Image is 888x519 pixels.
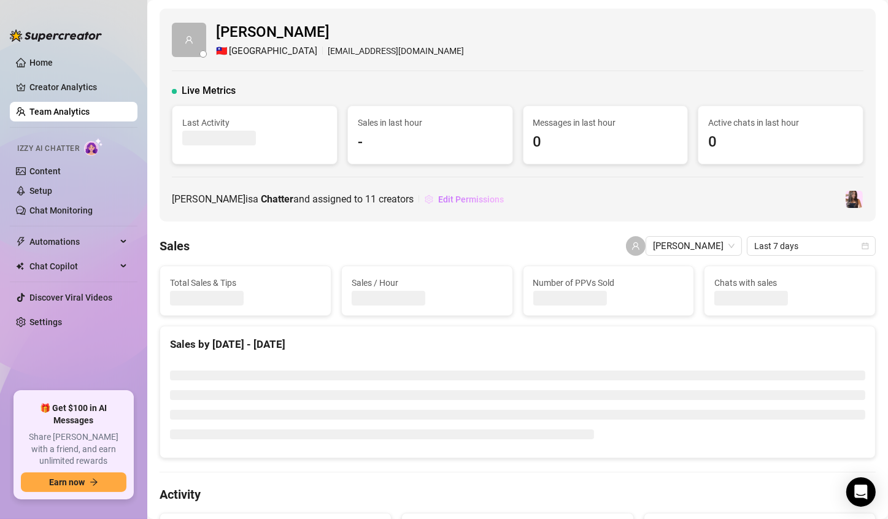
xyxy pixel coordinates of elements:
[261,193,293,205] b: Chatter
[424,190,504,209] button: Edit Permissions
[10,29,102,42] img: logo-BBDzfeDw.svg
[160,237,190,255] h4: Sales
[160,486,876,503] h4: Activity
[172,191,414,207] span: [PERSON_NAME] is a and assigned to creators
[216,44,228,59] span: 🇹🇼
[29,166,61,176] a: Content
[29,232,117,252] span: Automations
[358,131,503,154] span: -
[29,186,52,196] a: Setup
[29,107,90,117] a: Team Analytics
[90,478,98,486] span: arrow-right
[49,477,85,487] span: Earn now
[21,472,126,492] button: Earn nowarrow-right
[182,83,236,98] span: Live Metrics
[846,477,876,507] div: Open Intercom Messenger
[182,116,327,129] span: Last Activity
[16,262,24,271] img: Chat Copilot
[365,193,376,205] span: 11
[185,36,193,44] span: user
[29,77,128,97] a: Creator Analytics
[16,237,26,247] span: thunderbolt
[708,131,853,154] span: 0
[170,336,865,353] div: Sales by [DATE] - [DATE]
[21,431,126,467] span: Share [PERSON_NAME] with a friend, and earn unlimited rewards
[754,237,868,255] span: Last 7 days
[846,191,863,208] img: Isla
[29,293,112,302] a: Discover Viral Videos
[425,195,433,204] span: setting
[533,131,678,154] span: 0
[862,242,869,250] span: calendar
[714,276,865,290] span: Chats with sales
[29,317,62,327] a: Settings
[29,256,117,276] span: Chat Copilot
[84,138,103,156] img: AI Chatter
[29,206,93,215] a: Chat Monitoring
[533,276,684,290] span: Number of PPVs Sold
[29,58,53,67] a: Home
[631,242,640,250] span: user
[216,44,464,59] div: [EMAIL_ADDRESS][DOMAIN_NAME]
[653,237,735,255] span: camille
[229,44,317,59] span: [GEOGRAPHIC_DATA]
[352,276,503,290] span: Sales / Hour
[438,194,504,204] span: Edit Permissions
[170,276,321,290] span: Total Sales & Tips
[21,402,126,426] span: 🎁 Get $100 in AI Messages
[216,21,464,44] span: [PERSON_NAME]
[533,116,678,129] span: Messages in last hour
[358,116,503,129] span: Sales in last hour
[17,143,79,155] span: Izzy AI Chatter
[708,116,853,129] span: Active chats in last hour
